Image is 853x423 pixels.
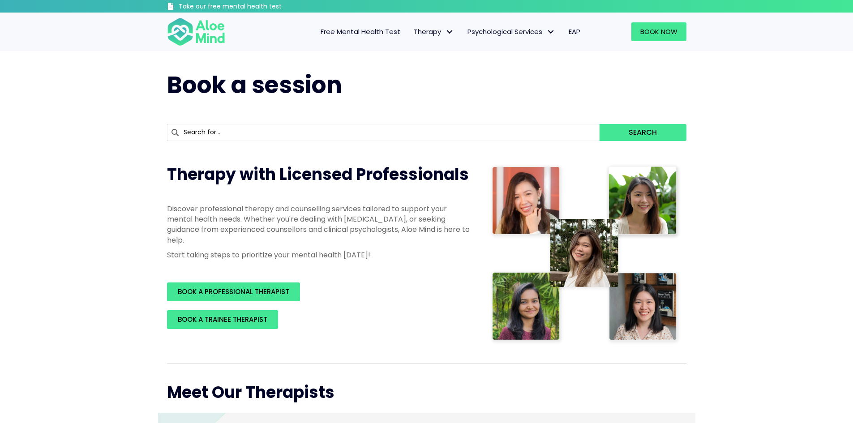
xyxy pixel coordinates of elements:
span: Book Now [640,27,677,36]
span: Psychological Services: submenu [544,26,557,38]
span: EAP [569,27,580,36]
a: Free Mental Health Test [314,22,407,41]
span: Book a session [167,68,342,101]
a: Book Now [631,22,686,41]
span: Meet Our Therapists [167,381,334,404]
img: Aloe mind Logo [167,17,225,47]
img: Therapist collage [489,163,681,345]
a: BOOK A TRAINEE THERAPIST [167,310,278,329]
span: BOOK A PROFESSIONAL THERAPIST [178,287,289,296]
a: EAP [562,22,587,41]
input: Search for... [167,124,600,141]
span: BOOK A TRAINEE THERAPIST [178,315,267,324]
span: Free Mental Health Test [321,27,400,36]
p: Start taking steps to prioritize your mental health [DATE]! [167,250,472,260]
h3: Take our free mental health test [179,2,330,11]
p: Discover professional therapy and counselling services tailored to support your mental health nee... [167,204,472,245]
button: Search [600,124,686,141]
span: Therapy with Licensed Professionals [167,163,469,186]
a: Take our free mental health test [167,2,330,13]
nav: Menu [237,22,587,41]
span: Psychological Services [467,27,555,36]
span: Therapy [414,27,454,36]
a: TherapyTherapy: submenu [407,22,461,41]
a: BOOK A PROFESSIONAL THERAPIST [167,282,300,301]
span: Therapy: submenu [443,26,456,38]
a: Psychological ServicesPsychological Services: submenu [461,22,562,41]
